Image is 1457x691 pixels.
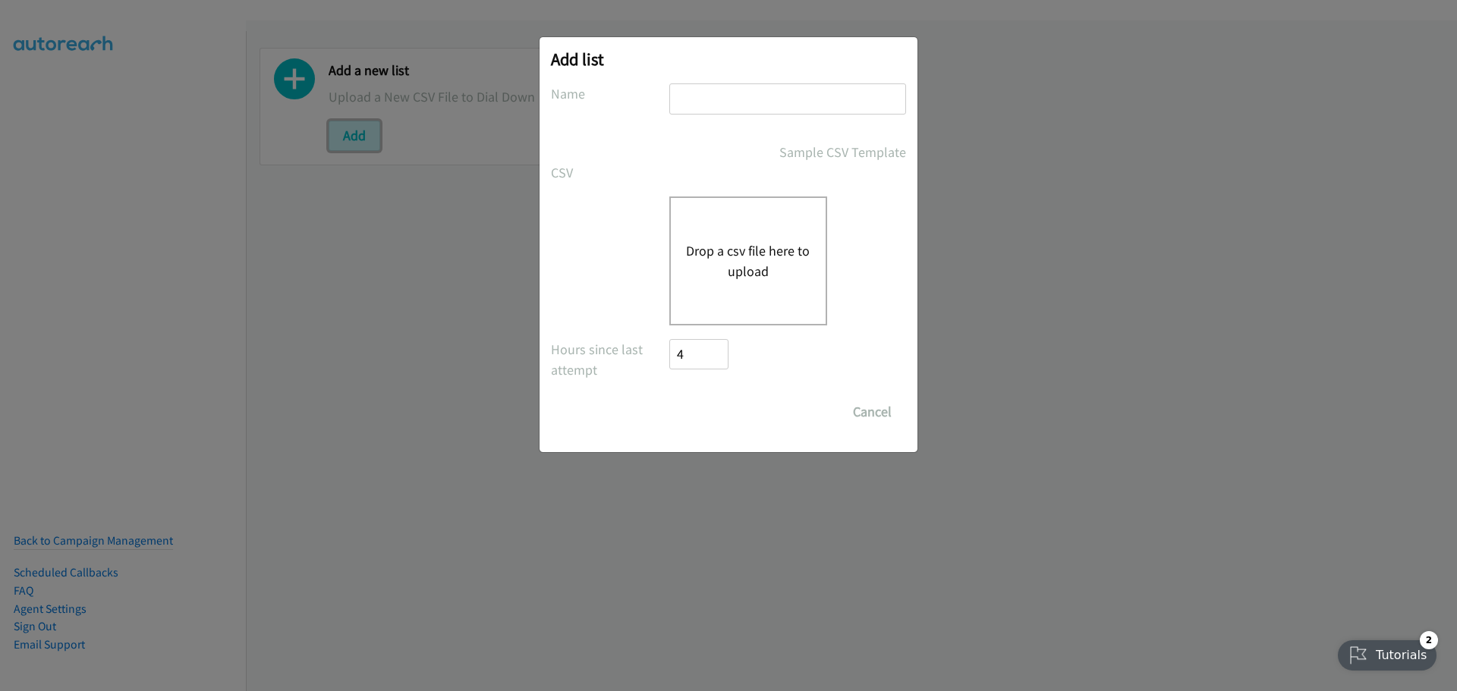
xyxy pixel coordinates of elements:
[686,240,810,281] button: Drop a csv file here to upload
[551,162,669,183] label: CSV
[551,339,669,380] label: Hours since last attempt
[551,83,669,104] label: Name
[779,142,906,162] a: Sample CSV Template
[1329,625,1446,680] iframe: Checklist
[551,49,906,70] h2: Add list
[839,397,906,427] button: Cancel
